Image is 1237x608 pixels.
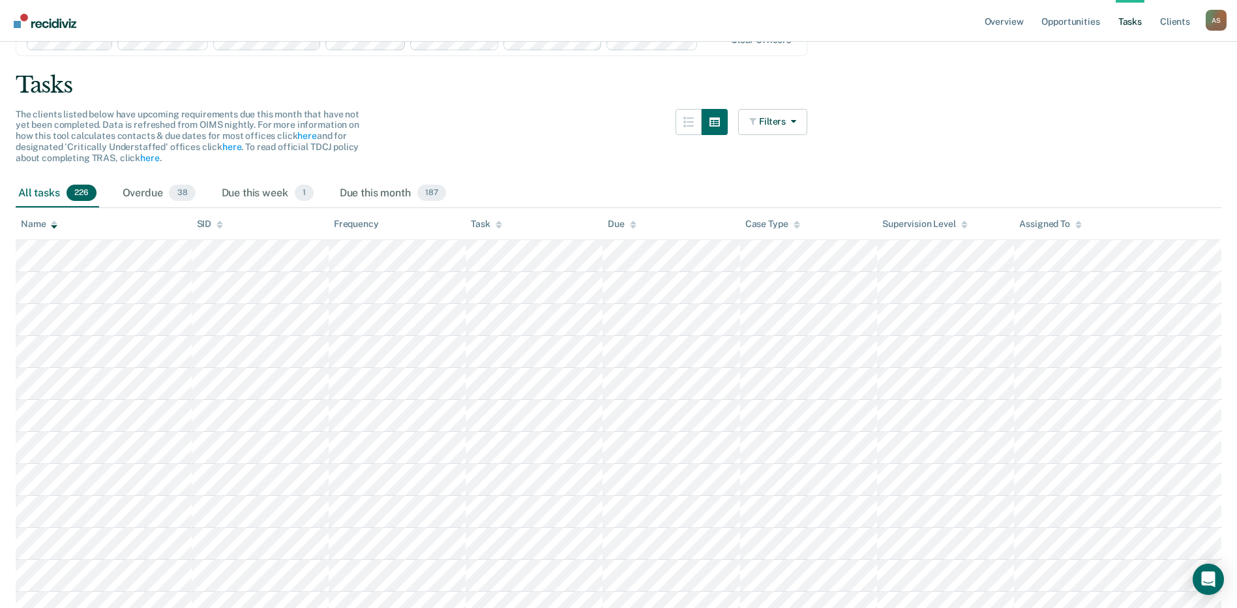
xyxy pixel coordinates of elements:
div: A S [1206,10,1227,31]
div: All tasks226 [16,179,99,208]
div: Assigned To [1019,219,1081,230]
span: 1 [295,185,314,202]
img: Recidiviz [14,14,76,28]
a: here [297,130,316,141]
div: Name [21,219,57,230]
button: Filters [738,109,807,135]
span: The clients listed below have upcoming requirements due this month that have not yet been complet... [16,109,359,163]
span: 226 [67,185,97,202]
a: here [222,142,241,152]
div: Overdue38 [120,179,198,208]
div: Task [471,219,501,230]
div: Due this week1 [219,179,316,208]
div: Frequency [334,219,379,230]
div: Due [608,219,636,230]
a: here [140,153,159,163]
div: SID [197,219,224,230]
div: Open Intercom Messenger [1193,564,1224,595]
div: Case Type [745,219,800,230]
div: Supervision Level [882,219,968,230]
div: Due this month187 [337,179,449,208]
span: 187 [417,185,446,202]
div: Tasks [16,72,1221,99]
button: Profile dropdown button [1206,10,1227,31]
span: 38 [169,185,195,202]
